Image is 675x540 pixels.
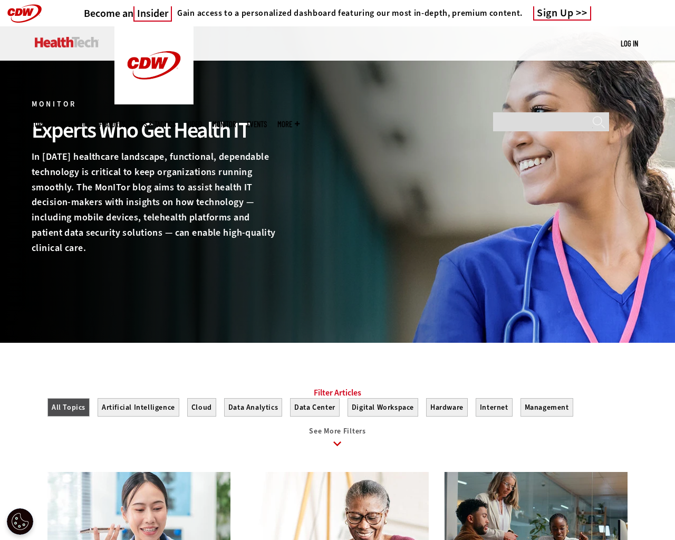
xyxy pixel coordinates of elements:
[177,8,523,18] h4: Gain access to a personalized dashboard featuring our most in-depth, premium content.
[186,120,202,128] a: Video
[290,398,340,417] button: Data Center
[114,26,194,104] img: Home
[621,38,638,49] div: User menu
[98,398,179,417] button: Artificial Intelligence
[247,120,267,128] a: Events
[426,398,468,417] button: Hardware
[309,426,365,436] span: See More Filters
[35,37,99,47] img: Home
[47,427,628,456] a: See More Filters
[348,398,418,417] button: Digital Workspace
[520,398,573,417] button: Management
[7,508,33,535] button: Open Preferences
[172,8,523,18] a: Gain access to a personalized dashboard featuring our most in-depth, premium content.
[32,149,276,256] p: In [DATE] healthcare landscape, functional, dependable technology is critical to keep organizatio...
[47,398,90,417] button: All Topics
[277,120,300,128] span: More
[213,120,236,128] a: MonITor
[133,6,172,22] span: Insider
[533,6,591,21] a: Sign Up
[224,398,282,417] button: Data Analytics
[476,398,513,417] button: Internet
[187,398,216,417] button: Cloud
[136,120,176,128] a: Tips & Tactics
[84,7,172,20] a: Become anInsider
[114,96,194,107] a: CDW
[84,7,172,20] h3: Become an
[621,38,638,48] a: Log in
[61,120,89,128] span: Specialty
[32,116,276,144] div: Experts Who Get Health IT
[314,388,361,398] a: Filter Articles
[7,508,33,535] div: Cookie Settings
[99,120,125,128] a: Features
[32,120,51,128] span: Topics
